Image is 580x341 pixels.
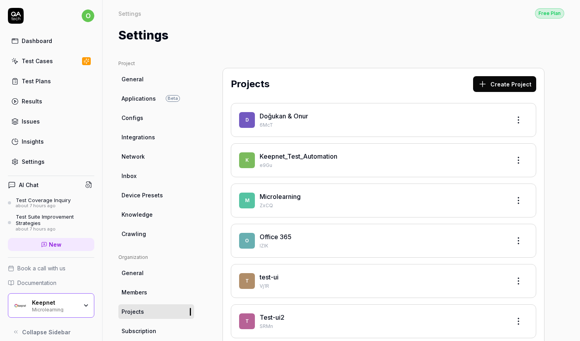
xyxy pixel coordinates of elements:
[13,298,27,313] img: Keepnet Logo
[239,273,255,289] span: t
[32,299,78,306] div: Keepnet
[8,214,94,232] a: Test Suite Improvement Strategiesabout 7 hours ago
[8,197,94,209] a: Test Coverage Inquiryabout 7 hours ago
[22,117,40,126] div: Issues
[22,97,42,105] div: Results
[260,273,279,281] a: test-ui
[118,130,194,144] a: Integrations
[22,57,53,65] div: Test Cases
[22,328,71,336] span: Collapse Sidebar
[16,214,94,227] div: Test Suite Improvement Strategies
[8,94,94,109] a: Results
[260,233,292,241] a: Office 365
[8,114,94,129] a: Issues
[16,203,71,209] div: about 7 hours ago
[122,327,156,335] span: Subscription
[118,169,194,183] a: Inbox
[122,191,163,199] span: Device Presets
[239,152,255,168] span: K
[260,152,337,160] a: Keepnet_Test_Automation
[8,134,94,149] a: Insights
[260,162,504,169] p: e9Gu
[260,283,504,290] p: Vj1R
[122,133,155,141] span: Integrations
[260,313,284,321] a: Test-ui2
[473,76,536,92] button: Create Project
[260,112,308,120] a: Doğukan & Onur
[118,60,194,67] div: Project
[8,238,94,251] a: New
[118,9,141,17] div: Settings
[122,307,144,316] span: Projects
[8,324,94,340] button: Collapse Sidebar
[260,242,504,249] p: IZIK
[22,157,45,166] div: Settings
[122,210,153,219] span: Knowledge
[260,202,504,209] p: ZxCQ
[122,269,144,277] span: General
[118,26,168,44] h1: Settings
[8,73,94,89] a: Test Plans
[118,304,194,319] a: Projects
[49,240,62,249] span: New
[118,111,194,125] a: Configs
[231,77,269,91] h2: Projects
[8,279,94,287] a: Documentation
[19,181,39,189] h4: AI Chat
[118,227,194,241] a: Crawling
[239,193,255,208] span: M
[122,114,143,122] span: Configs
[122,152,145,161] span: Network
[8,53,94,69] a: Test Cases
[118,285,194,300] a: Members
[260,122,504,129] p: 6McT
[118,266,194,280] a: General
[122,230,146,238] span: Crawling
[118,254,194,261] div: Organization
[8,154,94,169] a: Settings
[17,264,65,272] span: Book a call with us
[16,227,94,232] div: about 7 hours ago
[22,137,44,146] div: Insights
[239,112,255,128] span: D
[17,279,56,287] span: Documentation
[8,264,94,272] a: Book a call with us
[239,313,255,329] span: T
[122,94,156,103] span: Applications
[118,324,194,338] a: Subscription
[32,306,78,312] div: Microlearning
[122,172,137,180] span: Inbox
[260,193,301,200] a: Microlearning
[122,288,147,296] span: Members
[8,293,94,318] button: Keepnet LogoKeepnetMicrolearning
[118,188,194,202] a: Device Presets
[22,77,51,85] div: Test Plans
[82,8,94,24] button: o
[122,75,144,83] span: General
[118,72,194,86] a: General
[8,33,94,49] a: Dashboard
[239,233,255,249] span: O
[118,207,194,222] a: Knowledge
[118,91,194,106] a: ApplicationsBeta
[260,323,504,330] p: SRMn
[535,8,564,19] button: Free Plan
[118,149,194,164] a: Network
[82,9,94,22] span: o
[16,197,71,203] div: Test Coverage Inquiry
[166,95,180,102] span: Beta
[22,37,52,45] div: Dashboard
